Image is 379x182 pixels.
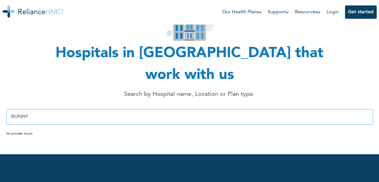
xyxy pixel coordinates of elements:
p: Search by Hospital name, Location or Plan type. [54,90,325,99]
p: No provider found [6,132,373,135]
a: Our Health Plans [222,8,262,16]
h1: Hospitals in [GEOGRAPHIC_DATA] that work with us [39,43,340,86]
button: Get started [345,5,377,19]
input: Enter Hospital name, location or plan type... [6,109,373,125]
a: Support [268,8,289,16]
a: Resources [295,8,321,16]
a: Login [327,10,339,15]
img: Reliance HMO's Logo [3,5,63,18]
